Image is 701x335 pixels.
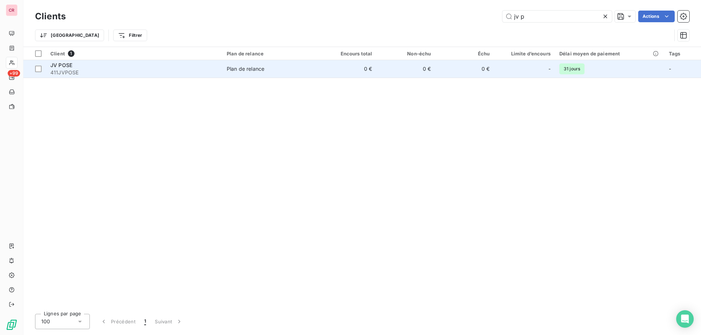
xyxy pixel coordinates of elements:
button: 1 [140,314,150,329]
span: 1 [144,318,146,325]
div: Délai moyen de paiement [559,51,660,57]
span: 31 jours [559,63,585,74]
td: 0 € [435,60,494,78]
span: JV POSE [50,62,72,68]
button: Filtrer [113,30,147,41]
button: Actions [638,11,675,22]
div: Non-échu [381,51,431,57]
div: Encours total [322,51,372,57]
div: CR [6,4,18,16]
span: 100 [41,318,50,325]
span: 411JVPOSE [50,69,218,76]
img: Logo LeanPay [6,319,18,331]
button: Précédent [96,314,140,329]
div: Plan de relance [227,65,264,73]
span: Client [50,51,65,57]
div: Tags [669,51,697,57]
button: [GEOGRAPHIC_DATA] [35,30,104,41]
td: 0 € [318,60,377,78]
span: - [548,65,551,73]
td: 0 € [376,60,435,78]
span: +99 [8,70,20,77]
span: 1 [68,50,74,57]
button: Suivant [150,314,187,329]
input: Rechercher [502,11,612,22]
h3: Clients [35,10,66,23]
span: - [669,66,671,72]
div: Échu [440,51,490,57]
div: Open Intercom Messenger [676,310,694,328]
div: Plan de relance [227,51,314,57]
div: Limite d’encours [498,51,551,57]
